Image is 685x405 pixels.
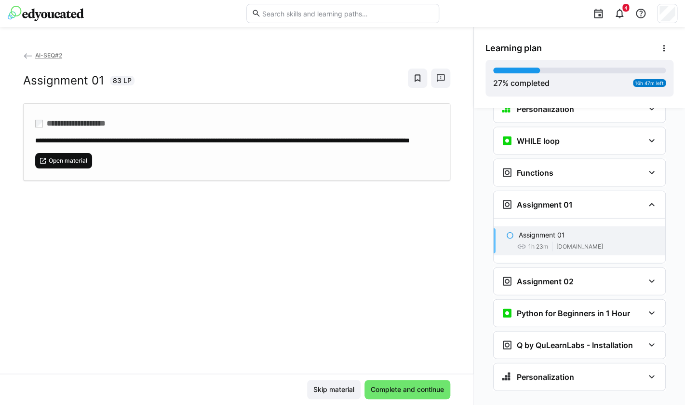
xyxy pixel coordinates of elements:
h3: Functions [517,168,553,177]
span: AI-SEQ#2 [35,52,62,59]
span: Skip material [312,385,356,394]
input: Search skills and learning paths… [261,9,433,18]
div: % completed [493,77,550,89]
span: 27 [493,78,502,88]
span: Learning plan [485,43,542,54]
p: Assignment 01 [519,230,565,239]
h2: Assignment 01 [23,73,104,88]
a: AI-SEQ#2 [23,52,62,59]
span: Open material [48,157,88,165]
h3: Python for Beginners in 1 Hour [517,308,630,318]
span: 4 [624,5,627,11]
h3: Personalization [517,372,574,381]
span: [DOMAIN_NAME] [556,242,603,250]
h3: Q by QuLearnLabs - Installation [517,340,633,349]
h3: Assignment 01 [517,199,573,209]
span: 16h 47m left [635,80,664,86]
h3: WHILE loop [517,136,560,145]
span: 83 LP [113,76,132,85]
button: Open material [35,153,92,168]
h3: Assignment 02 [517,276,574,286]
span: Complete and continue [369,385,445,394]
button: Complete and continue [364,380,450,399]
span: 1h 23m [528,242,548,250]
button: Skip material [307,380,361,399]
h3: Personalization [517,104,574,113]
